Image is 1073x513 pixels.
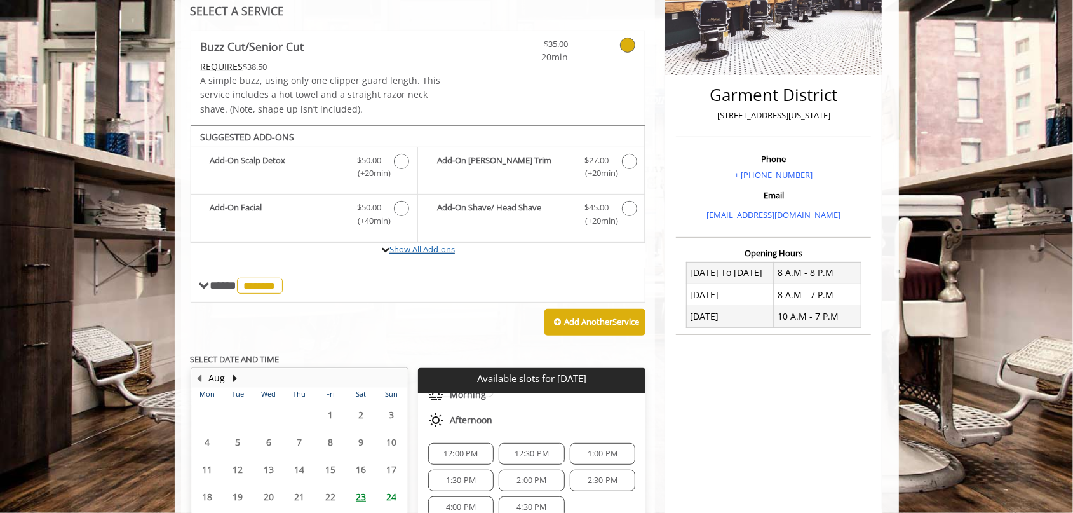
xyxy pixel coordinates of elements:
a: Show All Add-ons [389,243,455,255]
span: 2:30 PM [588,475,617,486]
span: $27.00 [584,154,609,167]
td: [DATE] To [DATE] [686,262,774,284]
td: Select day24 [376,483,407,510]
h2: Garment District [679,86,868,104]
button: Add AnotherService [544,309,645,336]
p: [STREET_ADDRESS][US_STATE] [679,109,868,122]
a: $35.00 [494,31,569,65]
b: Buzz Cut/Senior Cut [201,38,304,55]
b: SELECT DATE AND TIME [191,353,280,365]
label: Add-On Beard Trim [424,154,638,184]
span: 24 [382,488,402,506]
div: 12:00 PM [428,443,494,465]
a: + [PHONE_NUMBER] [734,169,813,181]
div: 12:30 PM [499,443,564,465]
div: SELECT A SERVICE [191,5,646,17]
td: 8 A.M - 7 P.M [774,284,861,306]
td: 8 A.M - 8 P.M [774,262,861,284]
b: Add-On Facial [210,201,344,228]
h3: Opening Hours [676,249,871,257]
button: Next Month [230,371,240,385]
th: Sun [376,388,407,400]
span: 1:00 PM [588,449,617,459]
label: Add-On Scalp Detox [198,154,411,184]
span: 4:30 PM [516,502,546,512]
b: SUGGESTED ADD-ONS [201,131,295,143]
b: Add-On [PERSON_NAME] Trim [437,154,572,181]
span: Afternoon [450,415,492,425]
span: Morning [450,390,486,400]
h3: Phone [679,154,868,163]
th: Fri [314,388,345,400]
div: 1:00 PM [570,443,635,465]
td: 10 A.M - 7 P.M [774,306,861,327]
img: morning slots [428,387,443,402]
span: $50.00 [357,201,381,214]
div: Buzz Cut/Senior Cut Add-onS [191,125,646,243]
span: (+20min ) [577,167,615,180]
button: Previous Month [194,371,205,385]
th: Wed [253,388,283,400]
span: 2:00 PM [516,475,546,486]
span: 4:00 PM [446,502,476,512]
button: Aug [209,371,226,385]
div: 2:30 PM [570,470,635,491]
img: afternoon slots [428,413,443,428]
p: Available slots for [DATE] [423,373,640,384]
a: [EMAIL_ADDRESS][DOMAIN_NAME] [706,209,840,221]
label: Add-On Facial [198,201,411,231]
td: [DATE] [686,306,774,327]
b: Add Another Service [564,316,639,327]
td: [DATE] [686,284,774,306]
span: 12:30 PM [515,449,550,459]
div: 2:00 PM [499,470,564,491]
td: Select day23 [346,483,376,510]
h3: Email [679,191,868,200]
span: (+40min ) [350,214,388,228]
span: 20min [494,50,569,64]
b: Add-On Shave/ Head Shave [437,201,572,228]
p: A simple buzz, using only one clipper guard length. This service includes a hot towel and a strai... [201,74,456,116]
span: 1:30 PM [446,475,476,486]
div: 1:30 PM [428,470,494,491]
th: Mon [192,388,222,400]
th: Tue [222,388,253,400]
label: Add-On Shave/ Head Shave [424,201,638,231]
th: Sat [346,388,376,400]
span: (+20min ) [577,214,615,228]
div: $38.50 [201,60,456,74]
span: 23 [351,488,370,506]
span: $45.00 [584,201,609,214]
span: This service needs some Advance to be paid before we block your appointment [201,60,243,72]
span: (+20min ) [350,167,388,180]
b: Add-On Scalp Detox [210,154,344,181]
th: Thu [284,388,314,400]
span: $50.00 [357,154,381,167]
span: 12:00 PM [443,449,478,459]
